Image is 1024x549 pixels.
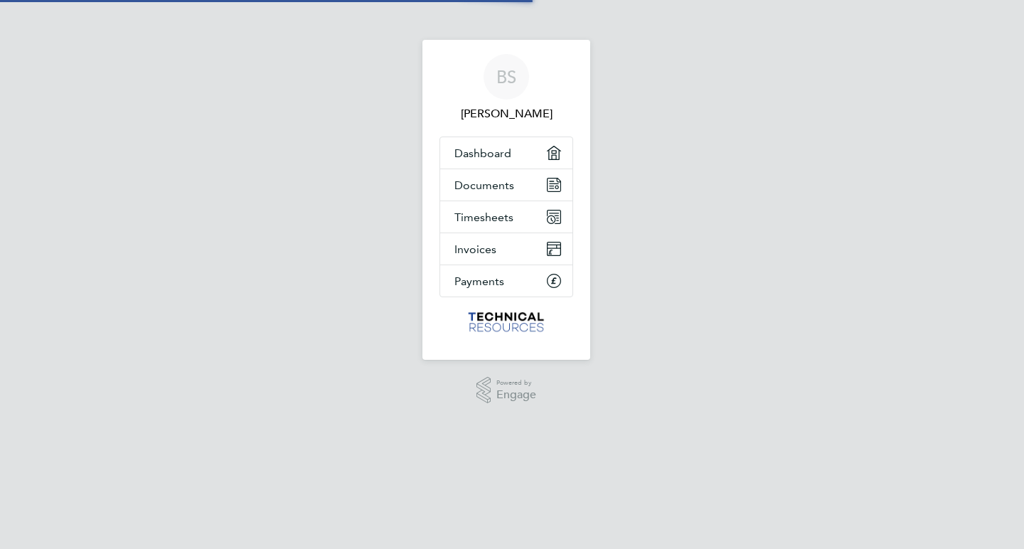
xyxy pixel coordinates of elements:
a: BS[PERSON_NAME] [439,54,573,122]
a: Dashboard [440,137,572,169]
a: Timesheets [440,201,572,233]
img: technicalresources-logo-retina.png [466,311,547,334]
span: Documents [454,178,514,192]
a: Go to home page [439,311,573,334]
a: Invoices [440,233,572,265]
span: Payments [454,274,504,288]
span: Engage [496,389,536,401]
a: Documents [440,169,572,201]
nav: Main navigation [422,40,590,360]
span: Timesheets [454,210,513,224]
span: Dashboard [454,146,511,160]
span: BS [496,68,516,86]
span: Powered by [496,377,536,389]
span: Invoices [454,242,496,256]
a: Powered byEngage [476,377,537,404]
a: Payments [440,265,572,297]
span: Ben Stubbe [439,105,573,122]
